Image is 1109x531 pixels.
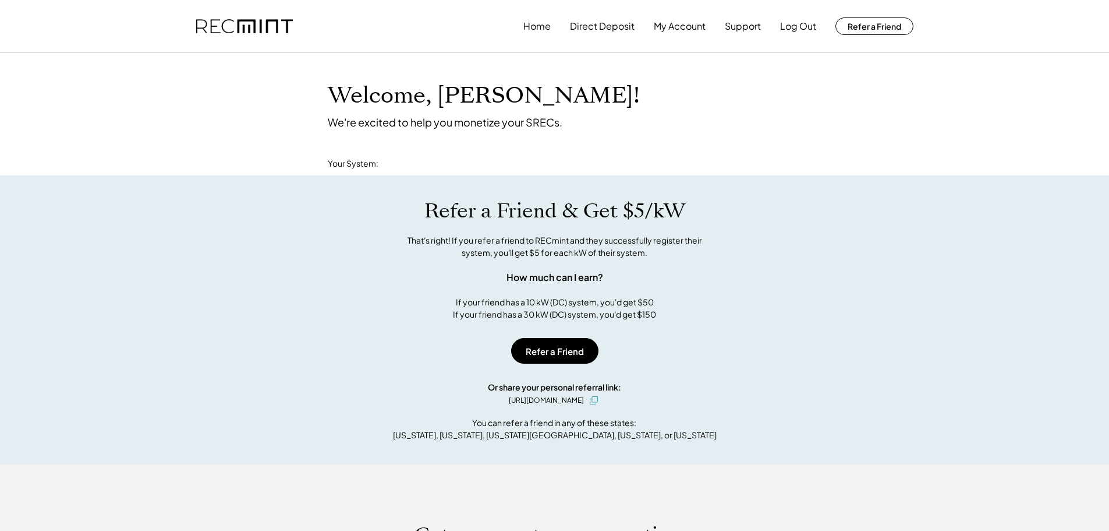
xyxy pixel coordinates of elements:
[523,15,551,38] button: Home
[328,82,640,110] h1: Welcome, [PERSON_NAME]!
[511,338,598,364] button: Refer a Friend
[395,234,715,259] div: That's right! If you refer a friend to RECmint and they successfully register their system, you'l...
[328,115,562,129] div: We're excited to help you monetize your SRECs.
[509,395,584,406] div: [URL][DOMAIN_NAME]
[587,393,601,407] button: click to copy
[725,15,761,38] button: Support
[424,199,685,223] h1: Refer a Friend & Get $5/kW
[654,15,706,38] button: My Account
[570,15,635,38] button: Direct Deposit
[328,158,378,170] div: Your System:
[196,19,293,34] img: recmint-logotype%403x.png
[453,296,656,321] div: If your friend has a 10 kW (DC) system, you'd get $50 If your friend has a 30 kW (DC) system, you...
[835,17,913,35] button: Refer a Friend
[506,270,603,284] div: How much can I earn?
[488,381,621,393] div: Or share your personal referral link:
[780,15,816,38] button: Log Out
[393,417,717,441] div: You can refer a friend in any of these states: [US_STATE], [US_STATE], [US_STATE][GEOGRAPHIC_DATA...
